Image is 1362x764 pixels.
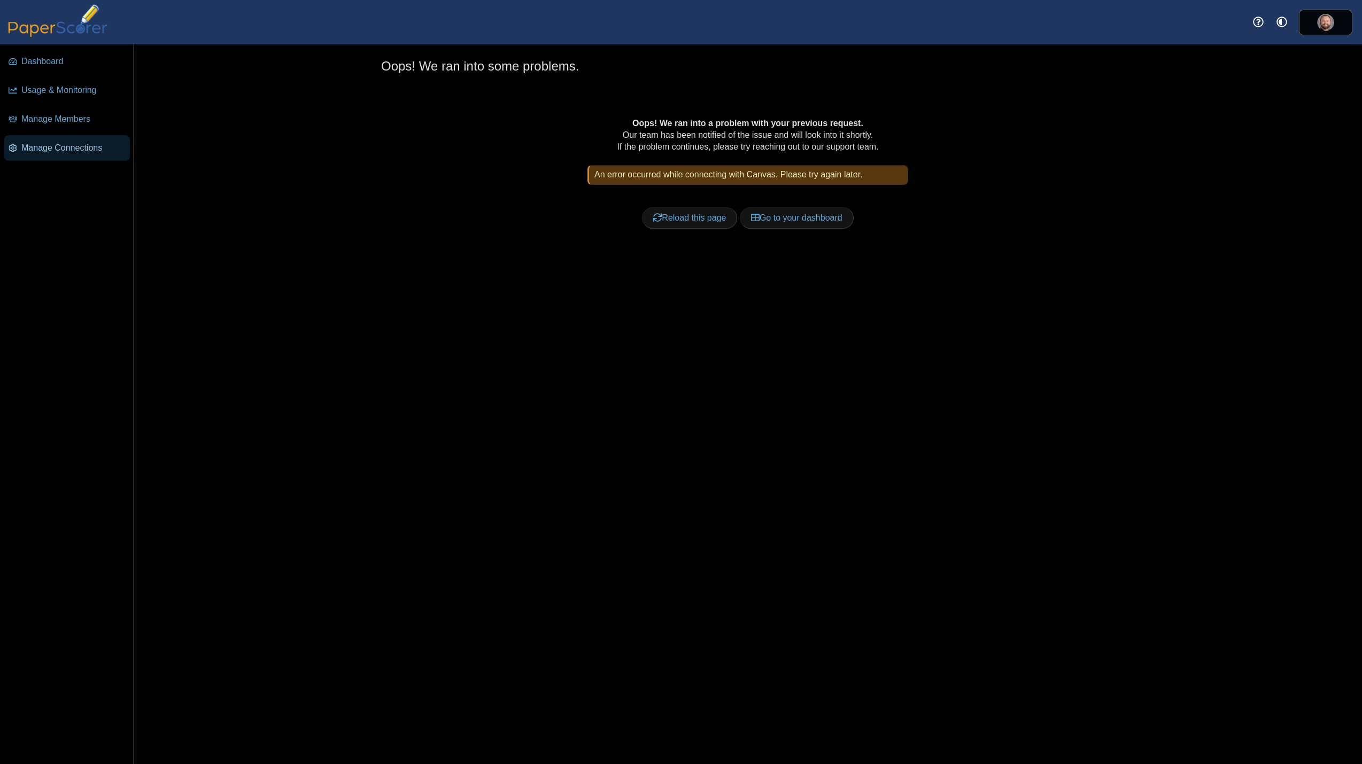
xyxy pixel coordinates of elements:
[642,207,737,229] a: Reload this page
[415,118,1080,253] div: Our team has been notified of the issue and will look into it shortly. If the problem continues, ...
[4,106,130,132] a: Manage Members
[4,29,111,38] a: PaperScorer
[632,119,863,128] b: Oops! We ran into a problem with your previous request.
[740,207,854,229] a: Go to your dashboard
[381,57,579,75] h1: Oops! We ran into some problems.
[21,84,126,96] span: Usage & Monitoring
[1317,14,1334,31] span: Beau Runyan
[21,56,126,67] span: Dashboard
[4,77,130,103] a: Usage & Monitoring
[1317,14,1334,31] img: ps.tlhBEEblj2Xb82sh
[4,4,111,37] img: PaperScorer
[21,142,126,154] span: Manage Connections
[21,113,126,125] span: Manage Members
[587,165,908,184] div: An error occurred while connecting with Canvas. Please try again later.
[4,49,130,74] a: Dashboard
[1299,10,1352,35] a: ps.tlhBEEblj2Xb82sh
[4,135,130,161] a: Manage Connections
